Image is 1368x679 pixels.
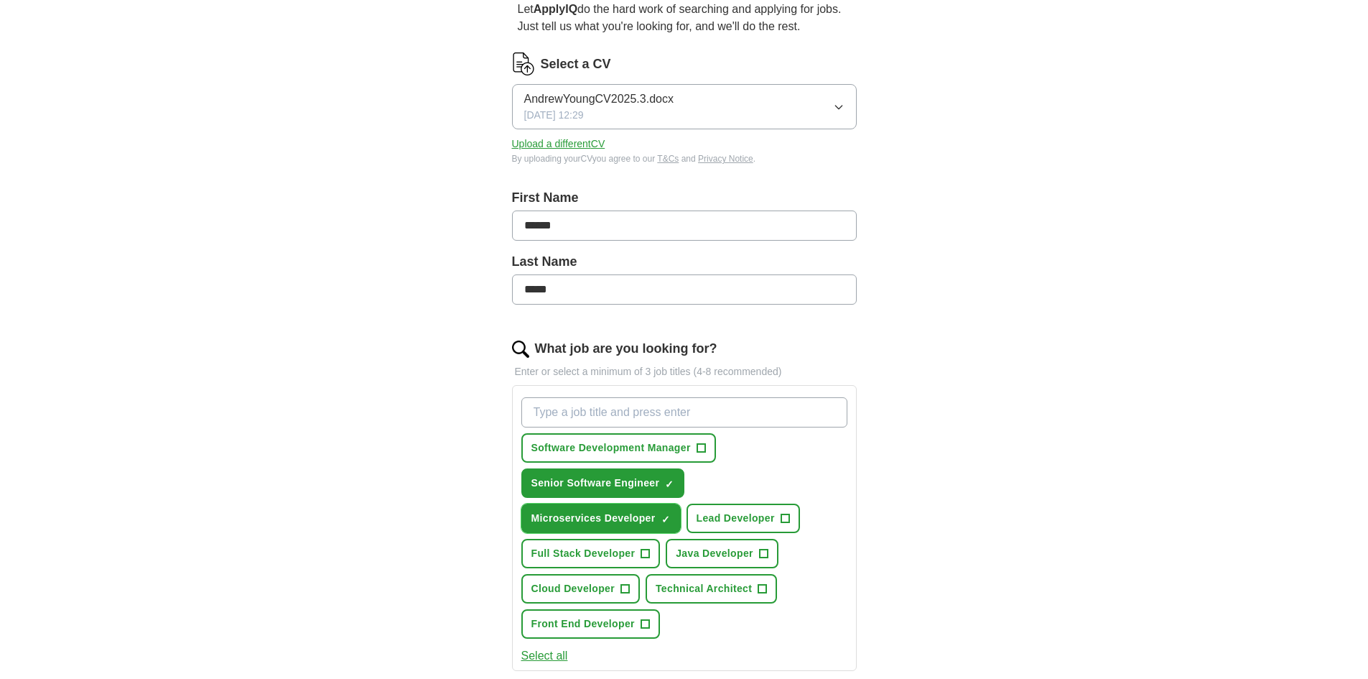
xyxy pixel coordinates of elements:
button: Full Stack Developer [521,539,661,568]
button: Front End Developer [521,609,660,639]
span: Senior Software Engineer [531,476,660,491]
button: Software Development Manager [521,433,716,463]
span: Lead Developer [697,511,775,526]
span: [DATE] 12:29 [524,108,584,123]
span: Microservices Developer [531,511,656,526]
button: AndrewYoungCV2025.3.docx[DATE] 12:29 [512,84,857,129]
span: ✓ [661,514,670,525]
span: Technical Architect [656,581,752,596]
span: Front End Developer [531,616,635,632]
button: Microservices Developer✓ [521,504,681,533]
p: Enter or select a minimum of 3 job titles (4-8 recommended) [512,364,857,379]
span: AndrewYoungCV2025.3.docx [524,91,674,108]
label: Last Name [512,252,857,272]
span: Full Stack Developer [531,546,636,561]
input: Type a job title and press enter [521,397,847,428]
a: Privacy Notice [698,154,753,164]
span: Cloud Developer [531,581,615,596]
label: Select a CV [541,55,611,74]
div: By uploading your CV you agree to our and . [512,152,857,165]
label: First Name [512,188,857,208]
img: search.png [512,341,529,358]
strong: ApplyIQ [534,3,577,15]
label: What job are you looking for? [535,339,717,359]
button: Upload a differentCV [512,137,605,152]
span: ✓ [665,479,674,490]
button: Select all [521,647,568,665]
a: T&Cs [657,154,679,164]
span: Java Developer [676,546,753,561]
button: Cloud Developer [521,574,641,604]
img: CV Icon [512,52,535,75]
span: Software Development Manager [531,440,691,456]
button: Technical Architect [646,574,777,604]
button: Java Developer [666,539,778,568]
button: Lead Developer [687,504,800,533]
button: Senior Software Engineer✓ [521,468,685,498]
